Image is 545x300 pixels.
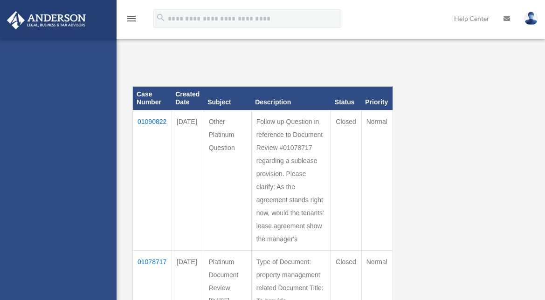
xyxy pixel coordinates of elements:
[331,110,361,250] td: Closed
[172,110,204,250] td: [DATE]
[172,87,204,110] th: Created Date
[204,110,251,250] td: Other Platinum Question
[524,12,538,25] img: User Pic
[251,87,331,110] th: Description
[133,110,172,250] td: 01090822
[331,87,361,110] th: Status
[156,13,166,23] i: search
[126,16,137,24] a: menu
[133,87,172,110] th: Case Number
[126,13,137,24] i: menu
[251,110,331,250] td: Follow up Question in reference to Document Review #01078717 regarding a sublease provision. Plea...
[361,110,393,250] td: Normal
[361,87,393,110] th: Priority
[204,87,251,110] th: Subject
[4,11,89,29] img: Anderson Advisors Platinum Portal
